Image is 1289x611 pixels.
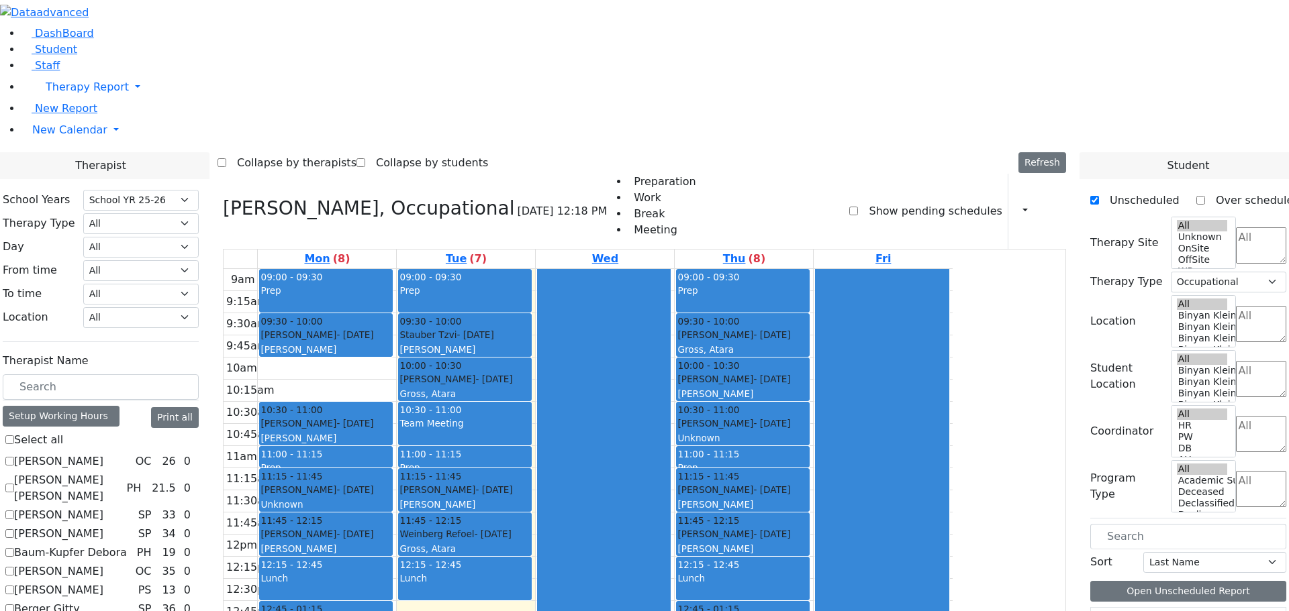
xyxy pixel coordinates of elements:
[130,453,157,469] div: OC
[753,329,790,340] span: - [DATE]
[181,563,193,579] div: 0
[399,461,530,474] div: Prep
[1177,388,1228,399] option: Binyan Klein 3
[677,431,808,445] div: Unknown
[1177,431,1228,443] option: PW
[1236,306,1286,342] textarea: Search
[224,404,277,421] div: 10:30am
[1058,201,1066,222] div: Delete
[677,387,808,400] div: [PERSON_NAME]
[3,239,24,255] label: Day
[3,309,48,325] label: Location
[677,483,808,496] div: [PERSON_NAME]
[399,449,461,459] span: 11:00 - 11:15
[3,215,75,231] label: Therapy Type
[260,527,391,541] div: [PERSON_NAME]
[589,249,621,268] a: September 10, 2025
[260,498,391,511] div: Unknown
[181,582,193,598] div: 0
[628,222,696,238] li: Meeting
[677,449,739,459] span: 11:00 - 11:15
[677,416,808,430] div: [PERSON_NAME]
[260,403,322,416] span: 10:30 - 11:00
[260,272,322,282] span: 09:00 - 09:30
[3,374,199,400] input: Search
[517,203,607,219] span: [DATE] 12:18 PM
[1177,454,1228,465] option: AH
[1099,190,1180,211] label: Unscheduled
[224,581,277,598] div: 12:30pm
[14,453,103,469] label: [PERSON_NAME]
[3,353,89,369] label: Therapist Name
[399,404,461,415] span: 10:30 - 11:00
[181,507,193,523] div: 0
[399,416,530,430] div: Team Meeting
[224,493,277,509] div: 11:30am
[1090,274,1163,290] label: Therapy Type
[336,418,373,429] span: - [DATE]
[260,449,322,459] span: 11:00 - 11:15
[399,343,530,356] div: [PERSON_NAME]
[260,328,391,341] div: [PERSON_NAME]
[1177,443,1228,454] option: DB
[1177,353,1228,365] option: All
[224,537,260,553] div: 12pm
[260,514,322,527] span: 11:45 - 12:15
[677,461,808,474] div: Prep
[677,559,739,570] span: 12:15 - 12:45
[677,542,808,555] div: [PERSON_NAME]
[151,407,199,428] button: Print all
[181,526,193,542] div: 0
[260,469,322,483] span: 11:15 - 11:45
[1177,463,1228,475] option: All
[399,469,461,483] span: 11:15 - 11:45
[677,359,739,372] span: 10:00 - 10:30
[469,251,487,267] label: (7)
[3,286,42,302] label: To time
[14,472,121,504] label: [PERSON_NAME] [PERSON_NAME]
[720,249,768,268] a: September 11, 2025
[1177,486,1228,498] option: Deceased
[224,471,277,487] div: 11:15am
[336,329,373,340] span: - [DATE]
[14,526,103,542] label: [PERSON_NAME]
[1034,200,1041,223] div: Report
[3,262,57,278] label: From time
[336,484,373,495] span: - [DATE]
[399,514,461,527] span: 11:45 - 12:15
[1236,227,1286,264] textarea: Search
[399,542,530,555] div: Gross, Atara
[224,360,260,376] div: 10am
[677,284,808,297] div: Prep
[260,559,322,570] span: 12:15 - 12:45
[677,527,808,541] div: [PERSON_NAME]
[1177,243,1228,254] option: OnSite
[399,498,530,511] div: [PERSON_NAME]
[14,545,127,561] label: Baum-Kupfer Debora
[159,526,178,542] div: 34
[21,43,77,56] a: Student
[1177,310,1228,321] option: Binyan Klein 5
[35,43,77,56] span: Student
[133,526,157,542] div: SP
[475,374,512,384] span: - [DATE]
[628,206,696,222] li: Break
[223,197,514,220] h3: [PERSON_NAME], Occupational
[1090,423,1153,439] label: Coordinator
[260,343,391,356] div: [PERSON_NAME]
[75,158,126,174] span: Therapist
[1177,475,1228,486] option: Academic Support
[475,529,512,539] span: - [DATE]
[677,272,739,282] span: 09:00 - 09:30
[224,449,260,465] div: 11am
[1177,321,1228,333] option: Binyan Klein 4
[1177,365,1228,376] option: Binyan Klein 5
[1236,471,1286,507] textarea: Search
[748,251,765,267] label: (8)
[301,249,352,268] a: September 8, 2025
[159,453,178,469] div: 26
[260,416,391,430] div: [PERSON_NAME]
[753,529,790,539] span: - [DATE]
[224,427,277,443] div: 10:45am
[133,507,157,523] div: SP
